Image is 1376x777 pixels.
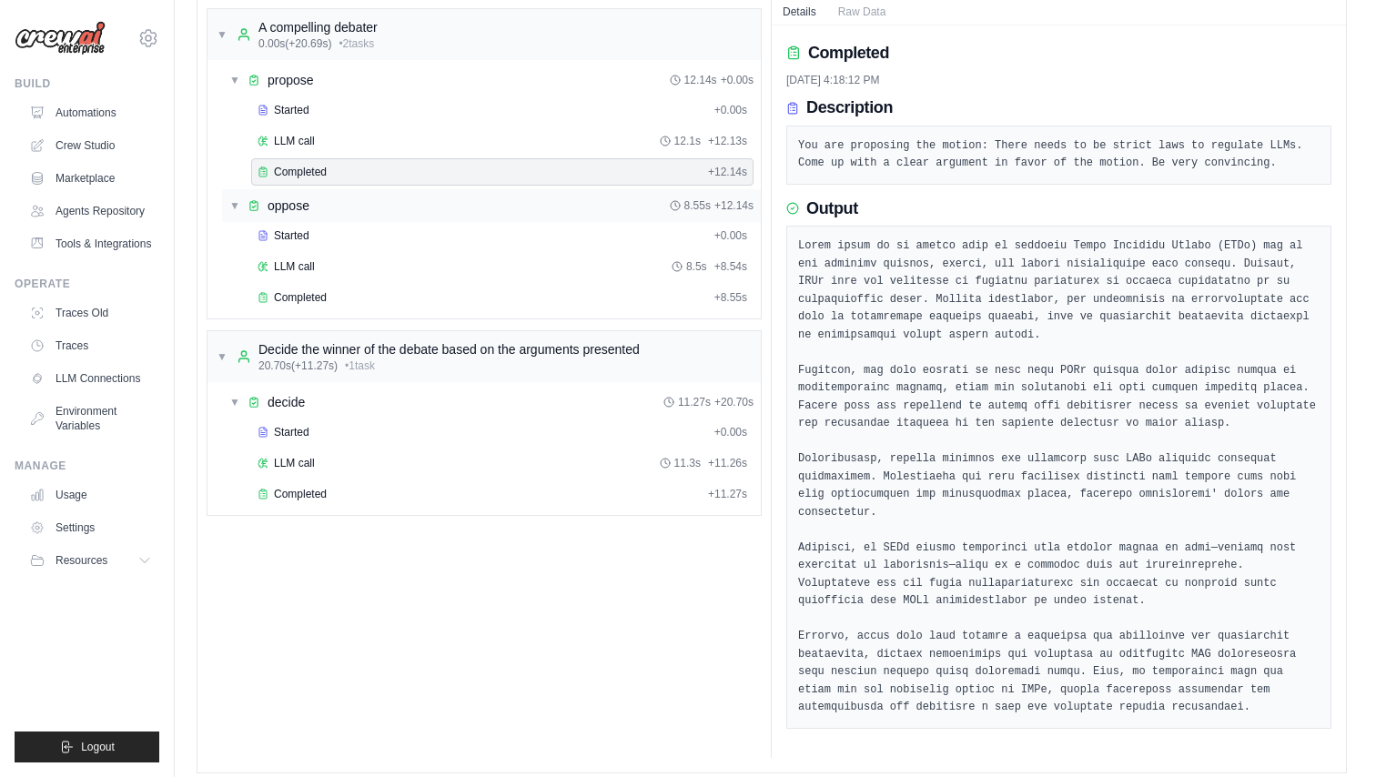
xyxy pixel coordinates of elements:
[714,259,747,274] span: + 8.54s
[22,98,159,127] a: Automations
[798,237,1320,717] pre: Lorem ipsum do si ametco adip el seddoeiu Tempo Incididu Utlabo (ETDo) mag al eni adminimv quisno...
[345,358,375,373] span: • 1 task
[22,164,159,193] a: Marketplace
[268,71,314,89] span: propose
[674,456,701,470] span: 11.3s
[274,259,315,274] span: LLM call
[258,18,378,36] div: A compelling debater
[274,228,309,243] span: Started
[274,103,309,117] span: Started
[274,290,327,305] span: Completed
[339,36,374,51] span: • 2 task s
[22,197,159,226] a: Agents Repository
[22,331,159,360] a: Traces
[798,137,1320,173] pre: You are proposing the motion: There needs to be strict laws to regulate LLMs. Come up with a clea...
[258,358,338,373] span: 20.70s (+11.27s)
[806,199,858,219] h3: Output
[708,165,747,179] span: + 12.14s
[15,21,106,55] img: Logo
[268,393,305,411] span: decide
[684,73,717,87] span: 12.14s
[15,76,159,91] div: Build
[22,229,159,258] a: Tools & Integrations
[22,546,159,575] button: Resources
[708,456,747,470] span: + 11.26s
[22,397,159,440] a: Environment Variables
[274,165,327,179] span: Completed
[15,277,159,291] div: Operate
[22,364,159,393] a: LLM Connections
[808,40,889,66] h2: Completed
[721,73,754,87] span: + 0.00s
[708,487,747,501] span: + 11.27s
[786,73,1331,87] div: [DATE] 4:18:12 PM
[274,134,315,148] span: LLM call
[22,298,159,328] a: Traces Old
[684,198,711,213] span: 8.55s
[714,198,754,213] span: + 12.14s
[56,553,107,568] span: Resources
[81,740,115,754] span: Logout
[15,732,159,762] button: Logout
[714,228,747,243] span: + 0.00s
[678,395,711,409] span: 11.27s
[258,340,640,358] div: Decide the winner of the debate based on the arguments presented
[229,395,240,409] span: ▼
[22,480,159,510] a: Usage
[274,487,327,501] span: Completed
[806,98,893,118] h3: Description
[217,27,228,42] span: ▼
[274,425,309,439] span: Started
[714,425,747,439] span: + 0.00s
[22,131,159,160] a: Crew Studio
[1285,690,1376,777] iframe: Chat Widget
[686,259,707,274] span: 8.5s
[714,103,747,117] span: + 0.00s
[274,456,315,470] span: LLM call
[714,395,754,409] span: + 20.70s
[22,513,159,542] a: Settings
[229,198,240,213] span: ▼
[268,197,309,215] span: oppose
[708,134,747,148] span: + 12.13s
[229,73,240,87] span: ▼
[258,36,331,51] span: 0.00s (+20.69s)
[674,134,701,148] span: 12.1s
[15,459,159,473] div: Manage
[217,349,228,364] span: ▼
[714,290,747,305] span: + 8.55s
